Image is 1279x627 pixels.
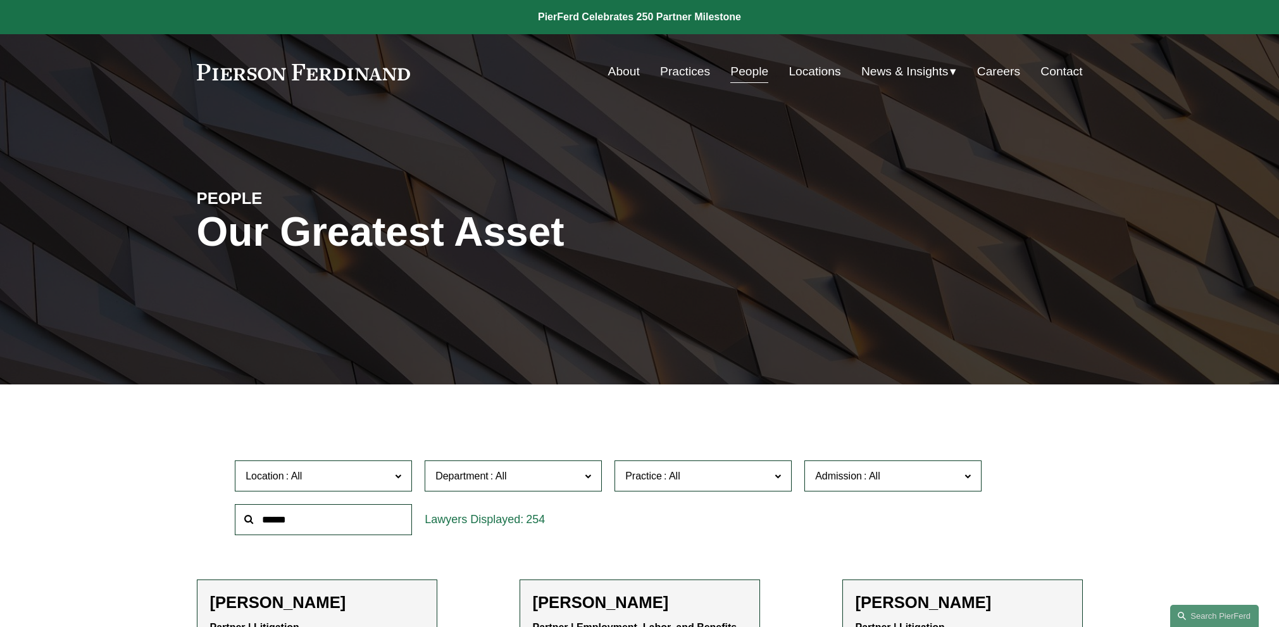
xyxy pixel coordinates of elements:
h2: [PERSON_NAME] [533,593,747,612]
h2: [PERSON_NAME] [856,593,1070,612]
a: About [608,60,640,84]
a: Contact [1040,60,1082,84]
span: Department [435,471,489,481]
h4: PEOPLE [197,188,418,208]
a: Careers [977,60,1020,84]
span: 254 [526,513,545,526]
span: Admission [815,471,862,481]
h2: [PERSON_NAME] [210,593,424,612]
a: Search this site [1170,605,1259,627]
a: Practices [660,60,710,84]
span: Location [246,471,284,481]
a: folder dropdown [861,60,957,84]
span: News & Insights [861,61,949,83]
h1: Our Greatest Asset [197,209,787,255]
a: Locations [789,60,840,84]
a: People [730,60,768,84]
span: Practice [625,471,662,481]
